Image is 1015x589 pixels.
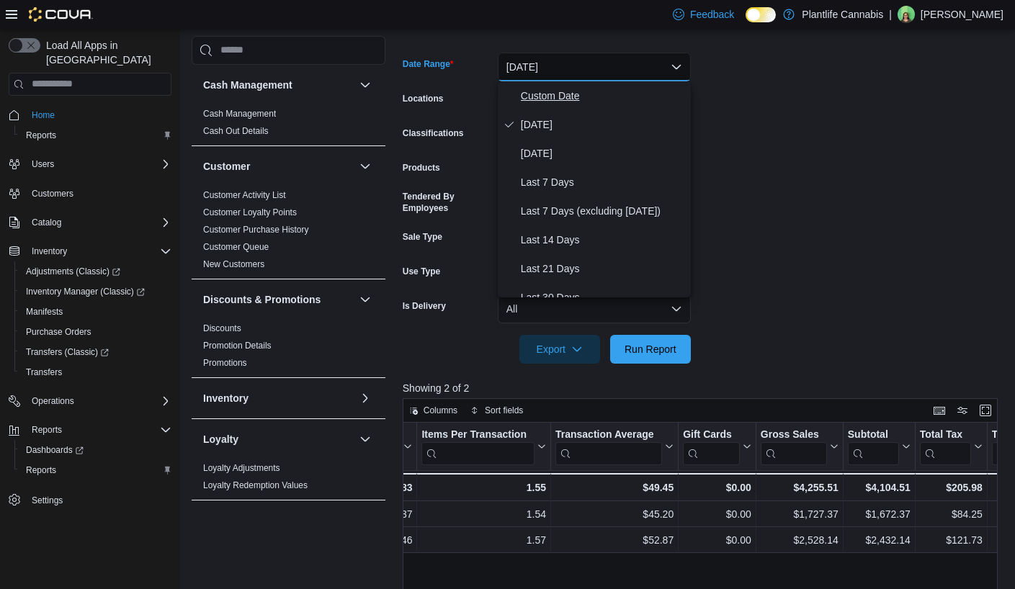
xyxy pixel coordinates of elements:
label: Sale Type [403,231,442,243]
div: Subtotal [848,428,899,441]
span: Promotions [203,357,247,369]
button: Manifests [14,302,177,322]
button: Inventory [203,391,354,405]
button: Inventory [3,241,177,261]
span: Users [26,156,171,173]
button: Display options [954,402,971,419]
span: Customer Purchase History [203,224,309,235]
span: Last 21 Days [521,260,685,277]
span: Cash Management [203,108,276,120]
button: Sort fields [465,402,529,419]
button: Operations [26,392,80,410]
span: Feedback [690,7,734,22]
span: [DATE] [521,145,685,162]
a: Loyalty Redemption Values [203,480,308,490]
div: Transaction Average [555,428,662,464]
div: $4,104.51 [848,479,911,496]
div: 1.54 [421,505,546,523]
button: Catalog [3,212,177,233]
span: Catalog [26,214,171,231]
p: Plantlife Cannabis [802,6,883,23]
span: Load All Apps in [GEOGRAPHIC_DATA] [40,38,171,67]
a: Loyalty Adjustments [203,463,280,473]
span: Users [32,158,54,170]
img: Cova [29,7,93,22]
h3: Discounts & Promotions [203,292,321,307]
span: Dark Mode [746,22,746,23]
button: Home [3,104,177,125]
div: 37 [349,505,412,523]
span: Customers [26,184,171,202]
span: Purchase Orders [26,326,91,338]
div: $2,432.14 [848,531,911,549]
label: Date Range [403,58,454,70]
a: Promotions [203,358,247,368]
label: Use Type [403,266,440,277]
span: Last 7 Days (excluding [DATE]) [521,202,685,220]
a: Transfers (Classic) [14,342,177,362]
span: [DATE] [521,116,685,133]
span: Loyalty Adjustments [203,462,280,474]
span: Inventory Manager (Classic) [26,286,145,297]
span: Last 14 Days [521,231,685,248]
a: Customer Purchase History [203,225,309,235]
button: Customers [3,183,177,204]
button: Subtotal [848,428,911,464]
button: Reports [26,421,68,439]
div: Total Tax [920,428,971,464]
span: Inventory [32,246,67,257]
button: Columns [403,402,463,419]
a: Inventory Manager (Classic) [20,283,151,300]
a: Adjustments (Classic) [14,261,177,282]
div: 46 [349,531,412,549]
button: All [498,294,691,323]
span: Loyalty Redemption Values [203,480,308,491]
div: Total Tax [920,428,971,441]
div: $205.98 [920,479,983,496]
a: Customer Queue [203,242,269,252]
a: Transfers (Classic) [20,343,115,361]
button: Export [519,335,600,364]
button: Customer [203,159,354,174]
p: Showing 2 of 2 [403,381,1003,395]
span: Columns [424,405,457,416]
div: $0.00 [683,479,751,496]
span: Customers [32,188,73,199]
label: Is Delivery [403,300,446,312]
a: Cash Out Details [203,126,269,136]
button: Gross Sales [761,428,839,464]
button: Cash Management [203,78,354,92]
button: Total Tax [920,428,983,464]
div: Gross Sales [761,428,827,464]
span: Export [528,335,591,364]
span: Reports [20,127,171,144]
button: Keyboard shortcuts [931,402,948,419]
button: Reports [14,125,177,145]
span: Custom Date [521,87,685,104]
span: New Customers [203,258,264,270]
p: [PERSON_NAME] [921,6,1003,23]
a: Reports [20,127,62,144]
a: Promotion Details [203,341,272,351]
span: Last 30 Days [521,289,685,306]
span: Promotion Details [203,340,272,351]
a: Discounts [203,323,241,333]
h3: Customer [203,159,250,174]
div: $1,727.37 [761,505,839,523]
button: Cash Management [357,76,374,94]
button: Transfers [14,362,177,382]
a: Cash Management [203,109,276,119]
button: Customer [357,158,374,175]
div: Discounts & Promotions [192,320,385,377]
div: $4,255.51 [761,479,839,496]
div: Select listbox [498,81,691,297]
span: Catalog [32,217,61,228]
div: $84.25 [920,505,983,523]
button: Users [26,156,60,173]
h3: Cash Management [203,78,292,92]
span: Home [32,109,55,121]
a: Manifests [20,303,68,320]
span: Inventory Manager (Classic) [20,283,171,300]
button: Inventory [357,390,374,407]
a: Settings [26,492,68,509]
